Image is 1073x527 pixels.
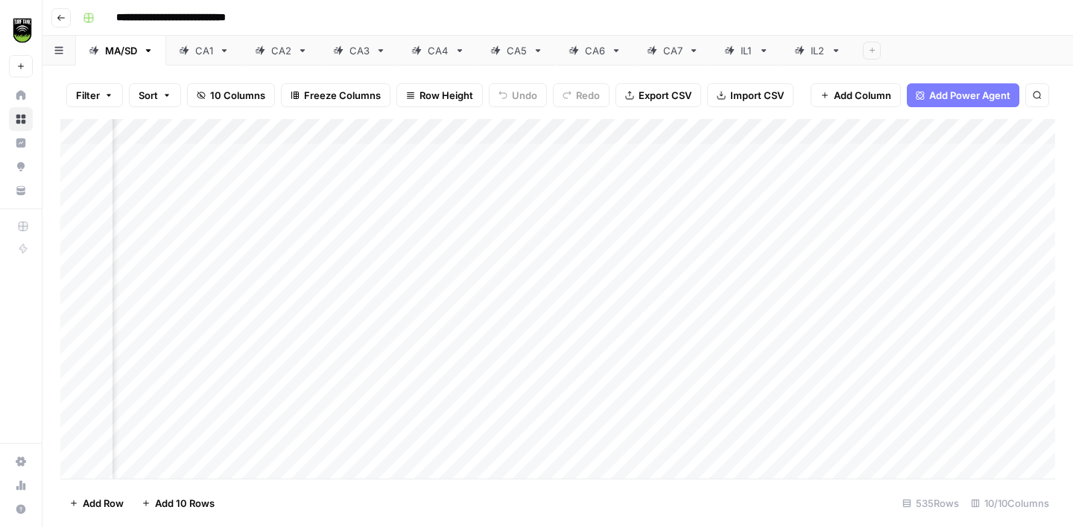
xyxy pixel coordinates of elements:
[155,496,215,511] span: Add 10 Rows
[129,83,181,107] button: Sort
[195,43,213,58] div: CA1
[478,36,556,66] a: CA5
[741,43,753,58] div: IL1
[420,88,473,103] span: Row Height
[663,43,683,58] div: CA7
[634,36,712,66] a: CA7
[210,88,265,103] span: 10 Columns
[76,36,166,66] a: MA/SD
[105,43,137,58] div: MA/SD
[399,36,478,66] a: CA4
[9,83,33,107] a: Home
[60,491,133,515] button: Add Row
[730,88,784,103] span: Import CSV
[585,43,605,58] div: CA6
[396,83,483,107] button: Row Height
[271,43,291,58] div: CA2
[139,88,158,103] span: Sort
[349,43,370,58] div: CA3
[304,88,381,103] span: Freeze Columns
[281,83,390,107] button: Freeze Columns
[320,36,399,66] a: CA3
[9,131,33,155] a: Insights
[512,88,537,103] span: Undo
[83,496,124,511] span: Add Row
[965,491,1055,515] div: 10/10 Columns
[66,83,123,107] button: Filter
[489,83,547,107] button: Undo
[9,450,33,473] a: Settings
[187,83,275,107] button: 10 Columns
[9,107,33,131] a: Browse
[576,88,600,103] span: Redo
[166,36,242,66] a: CA1
[9,17,36,44] img: Turf Tank - Data Team Logo
[907,83,1019,107] button: Add Power Agent
[639,88,691,103] span: Export CSV
[9,179,33,202] a: Your Data
[553,83,610,107] button: Redo
[615,83,701,107] button: Export CSV
[242,36,320,66] a: CA2
[9,12,33,49] button: Workspace: Turf Tank - Data Team
[834,88,891,103] span: Add Column
[76,88,100,103] span: Filter
[133,491,224,515] button: Add 10 Rows
[782,36,854,66] a: IL2
[811,83,901,107] button: Add Column
[507,43,527,58] div: CA5
[896,491,965,515] div: 535 Rows
[556,36,634,66] a: CA6
[712,36,782,66] a: IL1
[929,88,1010,103] span: Add Power Agent
[9,473,33,497] a: Usage
[9,155,33,179] a: Opportunities
[811,43,825,58] div: IL2
[9,497,33,521] button: Help + Support
[428,43,449,58] div: CA4
[707,83,794,107] button: Import CSV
